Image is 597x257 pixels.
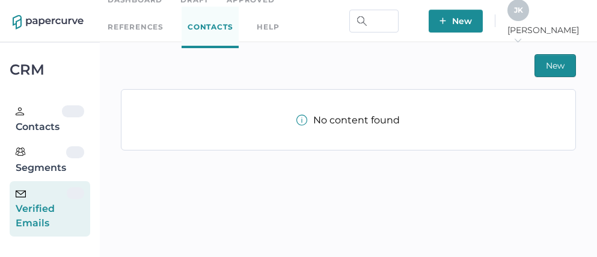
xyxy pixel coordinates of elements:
div: Segments [16,146,66,175]
img: plus-white.e19ec114.svg [439,17,446,24]
img: search.bf03fe8b.svg [357,16,367,26]
div: Verified Emails [16,187,67,231]
a: Contacts [182,7,239,48]
div: help [257,20,279,34]
i: arrow_right [513,36,522,45]
a: References [108,20,164,34]
span: New [546,55,565,76]
input: Search Workspace [349,10,399,33]
img: person.20a629c4.svg [16,107,24,116]
button: New [534,54,576,77]
div: No content found [296,114,400,126]
img: email-icon-black.c777dcea.svg [16,190,26,197]
img: papercurve-logo-colour.7244d18c.svg [13,15,84,29]
button: New [429,10,483,33]
img: info-tooltip-active.a952ecf1.svg [296,114,307,126]
span: J K [514,5,523,14]
div: CRM [10,64,90,75]
div: Contacts [16,105,62,134]
img: segments.b9481e3d.svg [16,147,25,156]
span: New [439,10,472,33]
span: [PERSON_NAME] [507,25,584,46]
